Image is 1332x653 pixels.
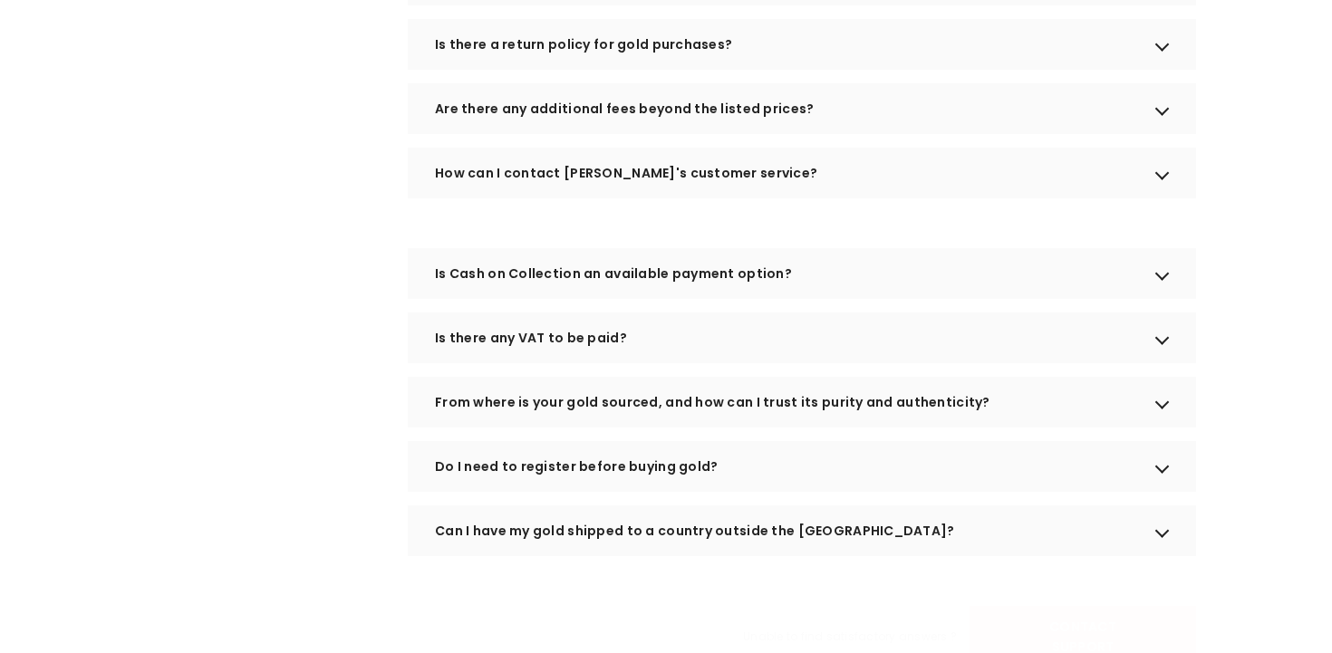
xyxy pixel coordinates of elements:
div: Can I have my gold shipped to a country outside the [GEOGRAPHIC_DATA]? [408,505,1196,556]
div: Is there any VAT to be paid? [408,312,1196,363]
div: Are there any additional fees beyond the listed prices? [408,83,1196,134]
div: Do I need to register before buying gold? [408,441,1196,492]
div: Is there a return policy for gold purchases? [408,19,1196,70]
div: Is Cash on Collection an available payment option? [408,248,1196,299]
div: From where is your gold sourced, and how can I trust its purity and authenticity? [408,377,1196,427]
span: Unable to find satisfactory answers ? [743,627,957,647]
div: How can I contact [PERSON_NAME]'s customer service? [408,148,1196,198]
